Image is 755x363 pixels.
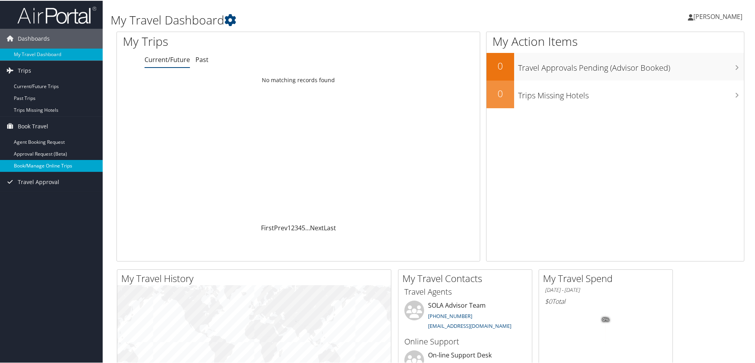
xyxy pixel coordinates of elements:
[428,322,511,329] a: [EMAIL_ADDRESS][DOMAIN_NAME]
[18,28,50,48] span: Dashboards
[111,11,537,28] h1: My Travel Dashboard
[518,58,744,73] h3: Travel Approvals Pending (Advisor Booked)
[145,55,190,63] a: Current/Future
[18,60,31,80] span: Trips
[121,271,391,284] h2: My Travel History
[428,312,472,319] a: [PHONE_NUMBER]
[291,223,295,231] a: 2
[287,223,291,231] a: 1
[305,223,310,231] span: …
[195,55,208,63] a: Past
[310,223,324,231] a: Next
[302,223,305,231] a: 5
[324,223,336,231] a: Last
[545,286,667,293] h6: [DATE] - [DATE]
[18,171,59,191] span: Travel Approval
[295,223,298,231] a: 3
[603,317,609,322] tspan: 0%
[402,271,532,284] h2: My Travel Contacts
[123,32,323,49] h1: My Trips
[545,296,667,305] h6: Total
[486,58,514,72] h2: 0
[274,223,287,231] a: Prev
[486,32,744,49] h1: My Action Items
[545,296,552,305] span: $0
[518,85,744,100] h3: Trips Missing Hotels
[117,72,480,87] td: No matching records found
[18,116,48,135] span: Book Travel
[688,4,750,28] a: [PERSON_NAME]
[261,223,274,231] a: First
[298,223,302,231] a: 4
[404,335,526,346] h3: Online Support
[486,52,744,80] a: 0Travel Approvals Pending (Advisor Booked)
[543,271,672,284] h2: My Travel Spend
[17,5,96,24] img: airportal-logo.png
[404,286,526,297] h3: Travel Agents
[486,80,744,107] a: 0Trips Missing Hotels
[693,11,742,20] span: [PERSON_NAME]
[486,86,514,100] h2: 0
[400,300,530,332] li: SOLA Advisor Team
